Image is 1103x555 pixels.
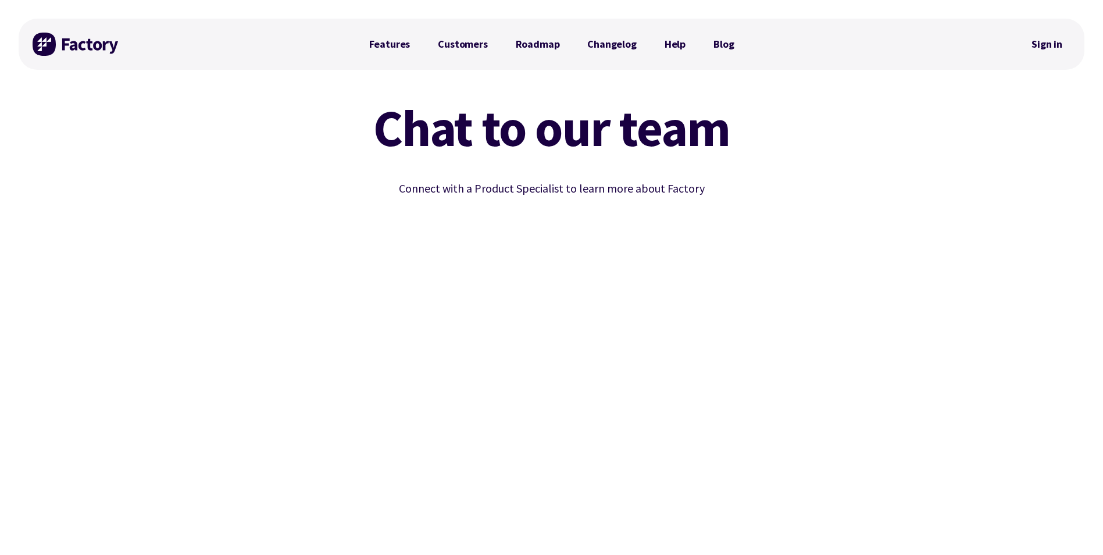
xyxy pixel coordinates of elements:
[502,33,574,56] a: Roadmap
[287,102,816,154] h1: Chat to our team
[355,33,424,56] a: Features
[355,33,748,56] nav: Primary Navigation
[424,33,501,56] a: Customers
[1023,31,1070,58] nav: Secondary Navigation
[1023,31,1070,58] a: Sign in
[699,33,748,56] a: Blog
[33,33,120,56] img: Factory
[573,33,650,56] a: Changelog
[287,179,816,198] p: Connect with a Product Specialist to learn more about Factory
[651,33,699,56] a: Help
